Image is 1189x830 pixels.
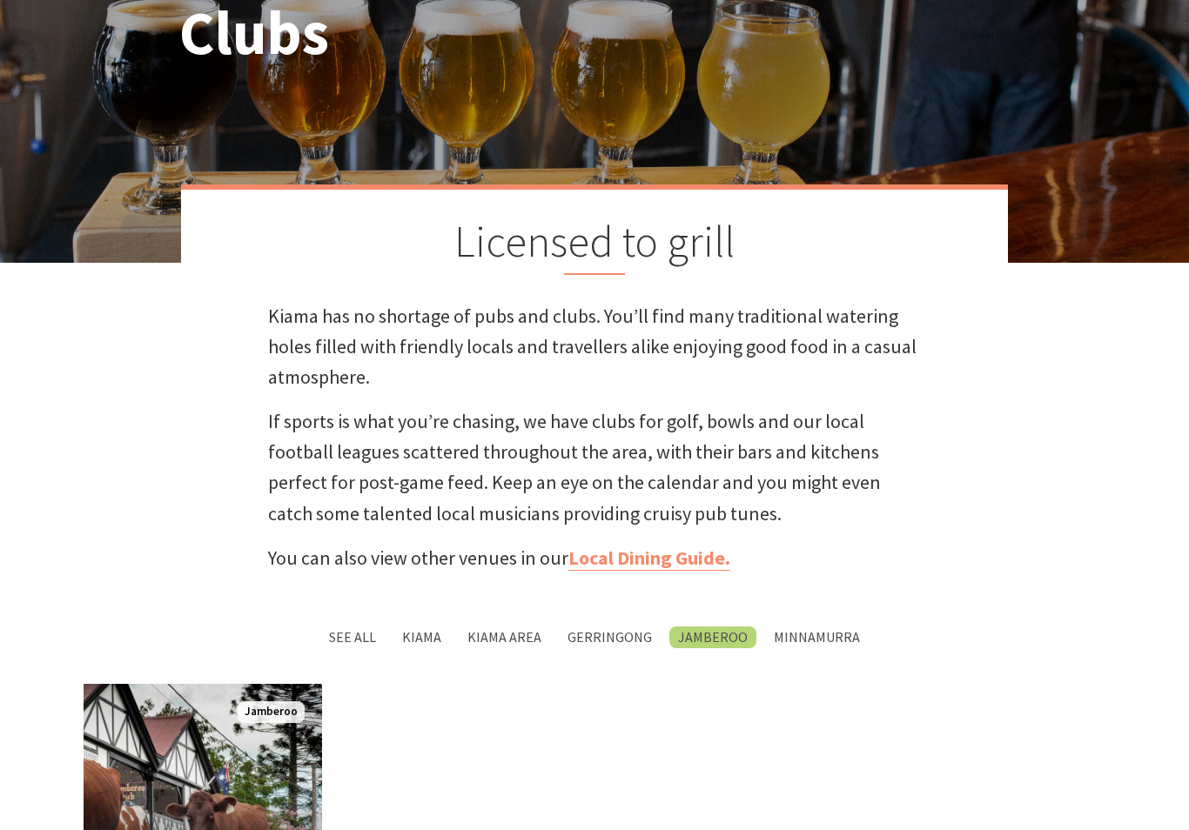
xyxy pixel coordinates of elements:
p: Kiama has no shortage of pubs and clubs. You’ll find many traditional watering holes filled with ... [268,302,921,394]
label: Jamberoo [669,627,756,649]
p: You can also view other venues in our [268,544,921,574]
label: Minnamurra [765,627,869,649]
label: Kiama [393,627,450,649]
label: Kiama Area [459,627,550,649]
span: Jamberoo [238,702,305,724]
a: Local Dining Guide. [568,546,730,572]
label: SEE All [320,627,385,649]
label: Gerringong [559,627,661,649]
h2: Licensed to grill [268,217,921,276]
p: If sports is what you’re chasing, we have clubs for golf, bowls and our local football leagues sc... [268,407,921,530]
